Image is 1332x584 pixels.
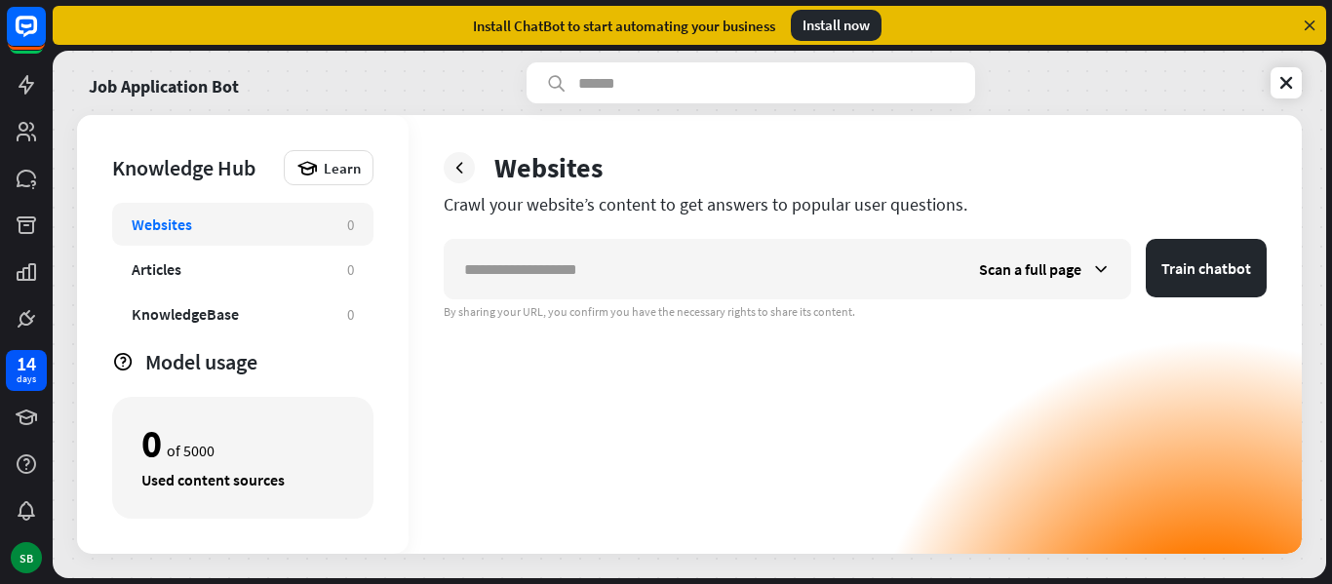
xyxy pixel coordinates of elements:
[6,350,47,391] a: 14 days
[324,159,361,177] span: Learn
[347,260,354,279] div: 0
[141,470,344,489] div: Used content sources
[979,259,1081,279] span: Scan a full page
[473,17,775,35] div: Install ChatBot to start automating your business
[17,355,36,372] div: 14
[791,10,881,41] div: Install now
[141,427,344,460] div: of 5000
[132,259,181,279] div: Articles
[347,305,354,324] div: 0
[141,427,162,460] div: 0
[347,215,354,234] div: 0
[112,154,274,181] div: Knowledge Hub
[494,150,603,185] div: Websites
[1146,239,1267,297] button: Train chatbot
[17,372,36,386] div: days
[11,542,42,573] div: SB
[89,62,239,103] a: Job Application Bot
[132,214,192,234] div: Websites
[444,193,1267,215] div: Crawl your website’s content to get answers to popular user questions.
[145,348,373,375] div: Model usage
[132,304,239,324] div: KnowledgeBase
[444,304,1267,320] div: By sharing your URL, you confirm you have the necessary rights to share its content.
